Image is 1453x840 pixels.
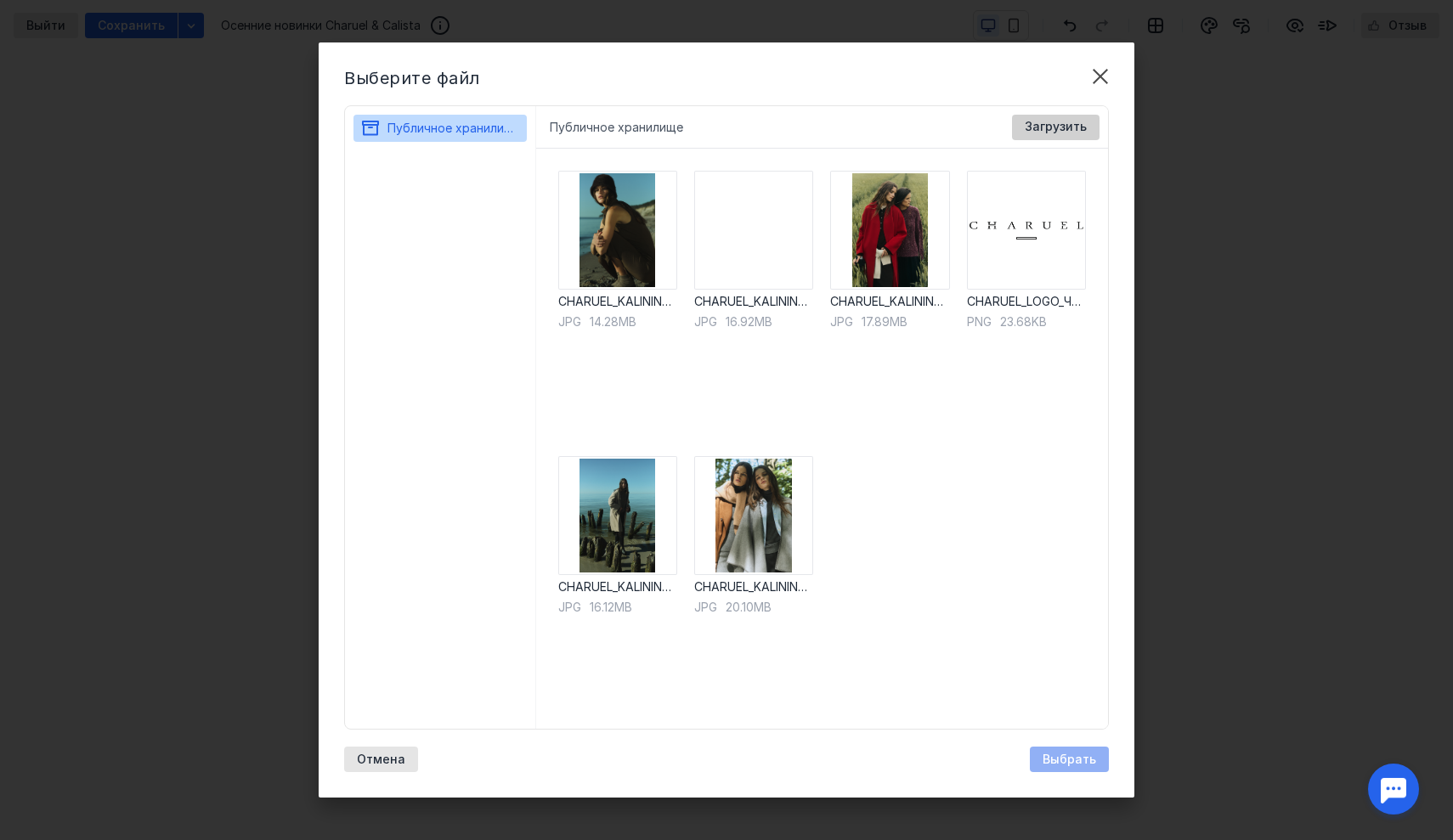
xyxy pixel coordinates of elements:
div: jpg [830,313,853,330]
div: CHARUEL_KALININGRAD 190 [558,293,677,310]
img: CHARUEL_LOGO_ЧЕРНЫЙ.png [967,171,1086,290]
div: jpg [694,599,717,616]
button: Загрузить [1012,115,1100,140]
div: jpg [558,313,581,330]
div: 20.10MB [694,599,813,616]
div: CHARUEL_KALININGRAD 12 копия [694,578,813,595]
div: jpg [694,313,717,330]
img: CHARUEL_KALININGRAD 190.jpg [558,171,677,290]
img: CHARUEL_KALININGRAD 101.jpg [558,456,677,575]
button: Публичное хранилище [360,115,520,142]
span: Выберите файл [344,68,480,88]
div: CHARUEL_KALININGRAD 101 [558,578,677,595]
img: CHARUEL_KALININGRAD 441.jpg [694,171,813,290]
button: Отмена [344,747,418,772]
div: 16.92MB [694,313,813,330]
span: Загрузить [1025,120,1087,134]
img: CHARUEL_KALININGRAD 337.jpg [830,171,949,290]
div: CHARUEL_KALININGRAD 337 [830,293,949,310]
span: Публичное хранилище [387,121,521,135]
img: CHARUEL_KALININGRAD 12 копия.jpg [694,456,813,575]
div: png [967,313,992,330]
div: jpg [558,599,581,616]
div: 14.28MB [558,313,677,330]
div: 23.68KB [967,313,1086,330]
span: Отмена [357,753,405,767]
div: CHARUEL_LOGO_ЧЕРНЫЙ [967,293,1086,310]
div: 16.12MB [558,599,677,616]
div: 17.89MB [830,313,949,330]
div: CHARUEL_KALININGRAD 441 [694,293,813,310]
